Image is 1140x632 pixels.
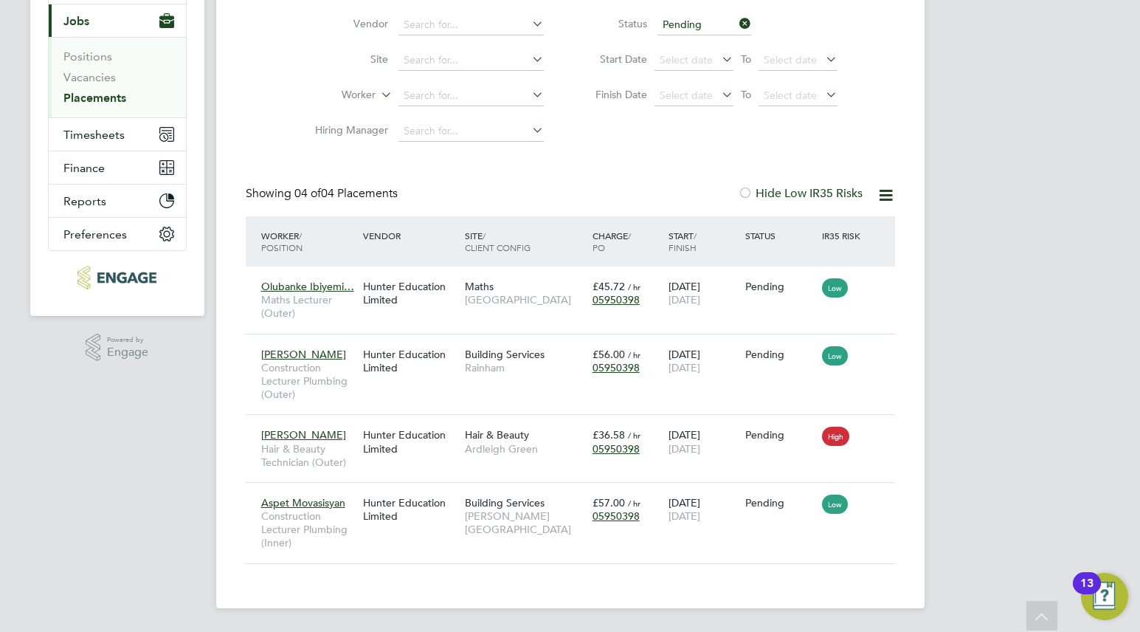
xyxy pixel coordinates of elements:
a: [PERSON_NAME]Hair & Beauty Technician (Outer)Hunter Education LimitedHair & BeautyArdleigh Green£... [258,420,895,433]
div: Hunter Education Limited [359,489,461,530]
div: Jobs [49,37,186,117]
span: To [736,85,756,104]
div: Site [461,222,589,261]
span: 04 Placements [294,186,398,201]
span: / hr [628,349,640,360]
a: Placements [63,91,126,105]
button: Jobs [49,4,186,37]
div: Hunter Education Limited [359,421,461,462]
span: Select date [660,89,713,102]
span: / Position [261,230,303,253]
span: Rainham [465,361,585,374]
div: 13 [1080,583,1094,602]
label: Hide Low IR35 Risks [738,186,863,201]
label: Status [581,17,647,30]
input: Search for... [398,86,544,106]
label: Start Date [581,52,647,66]
div: Vendor [359,222,461,249]
span: £45.72 [593,280,625,293]
span: / Client Config [465,230,531,253]
span: Olubanke Ibiyemi… [261,280,354,293]
a: Go to home page [48,266,187,289]
span: Maths [465,280,494,293]
span: Jobs [63,14,89,28]
span: Powered by [107,334,148,346]
span: Low [822,278,848,298]
span: Low [822,495,848,514]
span: Construction Lecturer Plumbing (Outer) [261,361,356,402]
div: Showing [246,186,401,202]
div: Charge [589,222,666,261]
a: Olubanke Ibiyemi…Maths Lecturer (Outer)Hunter Education LimitedMaths[GEOGRAPHIC_DATA]£45.72 / hr0... [258,272,895,284]
div: Pending [745,496,815,509]
button: Open Resource Center, 13 new notifications [1081,573,1128,620]
span: / hr [628,281,640,292]
span: Hair & Beauty Technician (Outer) [261,442,356,469]
div: Worker [258,222,359,261]
button: Finance [49,151,186,184]
span: Engage [107,346,148,359]
a: Vacancies [63,70,116,84]
div: Status [742,222,818,249]
a: [PERSON_NAME]Construction Lecturer Plumbing (Outer)Hunter Education LimitedBuilding ServicesRainh... [258,340,895,352]
span: [PERSON_NAME] [261,428,346,442]
span: Finance [63,161,105,175]
span: Building Services [465,348,545,361]
button: Preferences [49,218,186,250]
span: Construction Lecturer Plumbing (Inner) [261,509,356,550]
span: High [822,427,849,446]
div: Pending [745,348,815,361]
span: 05950398 [593,442,640,456]
span: [PERSON_NAME][GEOGRAPHIC_DATA] [465,509,585,536]
span: / Finish [669,230,697,253]
label: Finish Date [581,88,647,101]
label: Hiring Manager [303,123,388,137]
span: [DATE] [669,361,700,374]
div: Pending [745,280,815,293]
span: Maths Lecturer (Outer) [261,293,356,320]
span: £36.58 [593,428,625,442]
span: Aspet Movasisyan [261,496,345,509]
span: [DATE] [669,442,700,456]
span: / hr [628,430,640,441]
span: / hr [628,498,640,509]
span: Reports [63,194,106,208]
button: Timesheets [49,118,186,151]
div: [DATE] [665,340,742,382]
span: [PERSON_NAME] [261,348,346,361]
span: Building Services [465,496,545,509]
div: IR35 Risk [818,222,869,249]
div: Hunter Education Limited [359,272,461,314]
span: [DATE] [669,293,700,306]
div: [DATE] [665,272,742,314]
span: [GEOGRAPHIC_DATA] [465,293,585,306]
span: 04 of [294,186,321,201]
input: Select one [657,15,751,35]
label: Worker [291,88,376,103]
span: Low [822,346,848,365]
div: Hunter Education Limited [359,340,461,382]
span: / PO [593,230,631,253]
input: Search for... [398,121,544,142]
div: [DATE] [665,421,742,462]
span: Ardleigh Green [465,442,585,456]
span: 05950398 [593,361,640,374]
input: Search for... [398,15,544,35]
span: Timesheets [63,128,125,142]
span: Select date [764,89,817,102]
label: Vendor [303,17,388,30]
span: Hair & Beauty [465,428,529,442]
a: Positions [63,49,112,63]
div: [DATE] [665,489,742,530]
label: Site [303,52,388,66]
img: huntereducation-logo-retina.png [77,266,156,289]
span: 05950398 [593,509,640,523]
span: Select date [660,53,713,66]
input: Search for... [398,50,544,71]
span: Preferences [63,227,127,241]
span: 05950398 [593,293,640,306]
span: To [736,49,756,69]
a: Powered byEngage [86,334,148,362]
div: Start [665,222,742,261]
span: £57.00 [593,496,625,509]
